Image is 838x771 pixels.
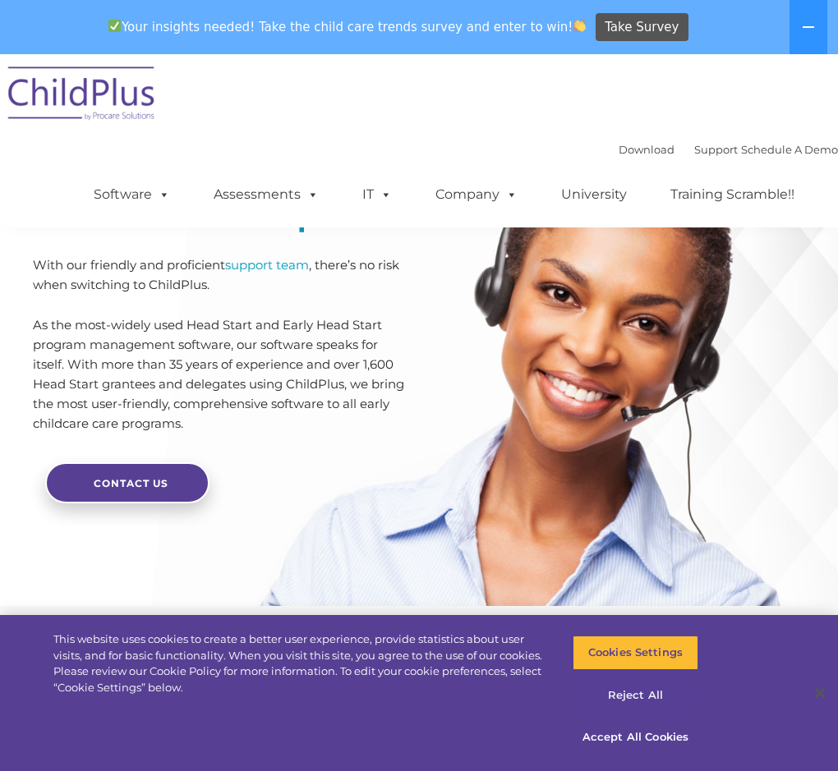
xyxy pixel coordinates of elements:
img: ✅ [108,20,121,32]
font: | [619,143,838,156]
button: Cookies Settings [573,636,698,670]
a: University [545,178,643,211]
a: Schedule A Demo [741,143,838,156]
a: Support [694,143,738,156]
a: IT [346,178,408,211]
a: Take Survey [596,13,688,42]
span: Your insights needed! Take the child care trends survey and enter to win! [101,11,593,43]
button: Reject All [573,678,698,713]
span: Take Survey [605,13,679,42]
a: Contact Us [45,462,209,503]
button: Accept All Cookies [573,720,698,755]
p: With our friendly and proficient , there’s no risk when switching to ChildPlus. [33,255,407,295]
span: Contact Us [94,477,168,489]
a: Company [419,178,534,211]
a: support team [225,257,309,273]
img: 👏 [573,20,586,32]
p: As the most-widely used Head Start and Early Head Start program management software, our software... [33,315,407,434]
a: Download [619,143,675,156]
button: Close [802,675,838,711]
a: Software [77,178,186,211]
div: This website uses cookies to create a better user experience, provide statistics about user visit... [53,631,547,695]
a: Assessments [197,178,335,211]
a: Training Scramble!! [654,178,811,211]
